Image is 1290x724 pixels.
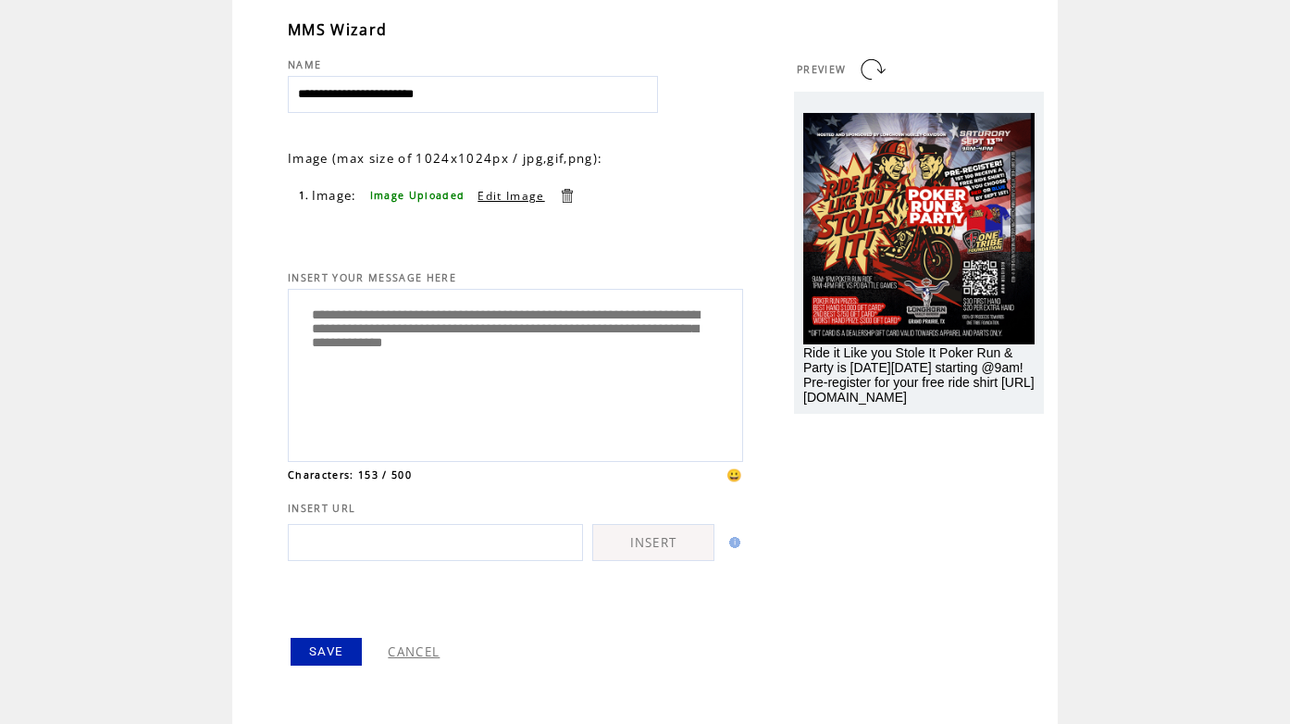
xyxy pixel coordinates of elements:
span: INSERT URL [288,502,355,515]
span: Image: [312,187,357,204]
img: help.gif [724,537,740,548]
span: Ride it Like you Stole It Poker Run & Party is [DATE][DATE] starting @9am! Pre-register for your ... [803,345,1035,405]
a: INSERT [592,524,714,561]
span: NAME [288,58,321,71]
a: CANCEL [388,643,440,660]
a: Delete this item [558,187,576,205]
span: Characters: 153 / 500 [288,468,412,481]
span: MMS Wizard [288,19,387,40]
span: 1. [299,189,310,202]
a: Edit Image [478,188,544,204]
span: 😀 [726,467,743,483]
span: Image (max size of 1024x1024px / jpg,gif,png): [288,150,602,167]
a: SAVE [291,638,362,666]
span: Image Uploaded [370,189,465,202]
span: INSERT YOUR MESSAGE HERE [288,271,456,284]
span: PREVIEW [797,63,846,76]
